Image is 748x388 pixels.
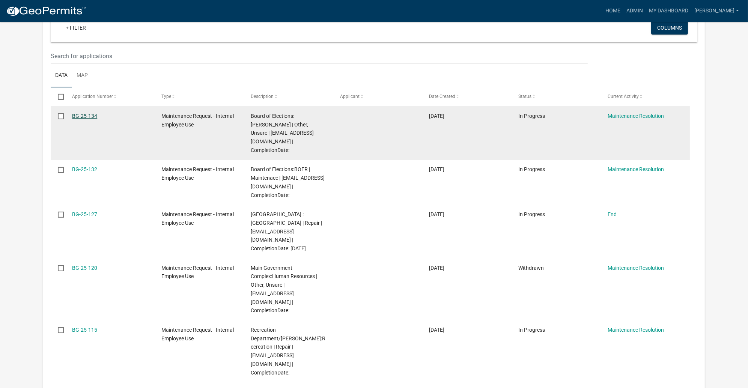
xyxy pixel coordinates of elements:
[429,211,444,217] span: 10/02/2025
[251,113,314,153] span: Board of Elections:BOER | Other, Unsure | tgibson@madisonco.us | CompletionDate:
[608,327,664,333] a: Maintenance Resolution
[623,4,646,18] a: Admin
[518,166,545,172] span: In Progress
[51,48,588,64] input: Search for applications
[511,87,601,105] datatable-header-cell: Status
[65,87,154,105] datatable-header-cell: Application Number
[251,166,325,198] span: Board of Elections:BOER | Maintenace | pmetz@madisonco.us | CompletionDate:
[608,265,664,271] a: Maintenance Resolution
[608,94,639,99] span: Current Activity
[608,166,664,172] a: Maintenance Resolution
[429,327,444,333] span: 09/23/2025
[608,113,664,119] a: Maintenance Resolution
[161,327,234,341] span: Maintenance Request - Internal Employee Use
[72,94,113,99] span: Application Number
[51,64,72,88] a: Data
[72,327,97,333] a: BG-25-115
[161,265,234,280] span: Maintenance Request - Internal Employee Use
[161,94,171,99] span: Type
[72,64,92,88] a: Map
[646,4,691,18] a: My Dashboard
[691,4,742,18] a: [PERSON_NAME]
[518,327,545,333] span: In Progress
[60,21,92,35] a: + Filter
[601,87,690,105] datatable-header-cell: Current Activity
[251,265,317,314] span: Main Government Complex:Human Resources | Other, Unsure | cstephen@madisonco.us | CompletionDate:
[244,87,333,105] datatable-header-cell: Description
[518,113,545,119] span: In Progress
[608,211,617,217] a: End
[518,211,545,217] span: In Progress
[161,211,234,226] span: Maintenance Request - Internal Employee Use
[518,265,544,271] span: Withdrawn
[154,87,244,105] datatable-header-cell: Type
[72,166,97,172] a: BG-25-132
[72,211,97,217] a: BG-25-127
[651,21,688,35] button: Columns
[422,87,511,105] datatable-header-cell: Date Created
[429,113,444,119] span: 10/08/2025
[251,211,322,251] span: Senior Center Building :Madison County Senior Center | Repair | pmetz@madisonco.us | CompletionDa...
[72,113,97,119] a: BG-25-134
[333,87,422,105] datatable-header-cell: Applicant
[602,4,623,18] a: Home
[429,265,444,271] span: 09/29/2025
[161,166,234,181] span: Maintenance Request - Internal Employee Use
[251,327,325,376] span: Recreation Department/Sammy Haggard:Recreation | Repair | pmetz@madisonco.us | CompletionDate:
[340,94,360,99] span: Applicant
[429,94,455,99] span: Date Created
[429,166,444,172] span: 10/07/2025
[51,87,65,105] datatable-header-cell: Select
[518,94,531,99] span: Status
[161,113,234,128] span: Maintenance Request - Internal Employee Use
[72,265,97,271] a: BG-25-120
[251,94,274,99] span: Description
